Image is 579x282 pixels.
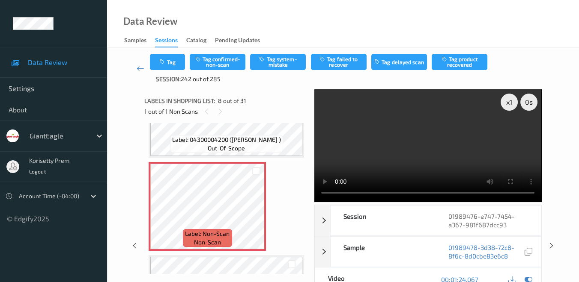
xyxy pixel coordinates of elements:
a: Pending Updates [215,35,269,47]
a: 01989478-3d38-72c8-8f6c-8d0cbe83e6c8 [448,243,522,260]
div: 01989476-e747-7454-a367-981f687dcc93 [436,206,540,235]
button: Tag system-mistake [250,54,306,70]
div: 0 s [520,94,537,111]
div: Sample01989478-3d38-72c8-8f6c-8d0cbe83e6c8 [315,236,541,267]
div: Samples [124,36,146,47]
span: 242 out of 285 [181,75,221,83]
div: Sample [331,237,436,267]
a: Catalog [186,35,215,47]
div: Data Review [123,17,177,26]
div: Session [331,206,436,235]
a: Sessions [155,35,186,47]
button: Tag confirmed-non-scan [190,54,245,70]
span: out-of-scope [208,144,245,153]
span: 8 out of 31 [218,97,246,105]
a: Samples [124,35,155,47]
span: Label: Non-Scan [185,229,230,238]
span: Session: [156,75,181,83]
div: Session01989476-e747-7454-a367-981f687dcc93 [315,205,541,236]
div: Sessions [155,36,178,47]
button: Tag [150,54,185,70]
div: Catalog [186,36,206,47]
button: Tag product recovered [432,54,487,70]
span: non-scan [194,238,221,247]
button: Tag failed to recover [311,54,367,70]
span: Labels in shopping list: [144,97,215,105]
div: x 1 [501,94,518,111]
div: 1 out of 1 Non Scans [144,106,308,117]
div: Pending Updates [215,36,260,47]
button: Tag delayed scan [371,54,427,70]
span: Label: 04300004200 ([PERSON_NAME] ) [172,135,281,144]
